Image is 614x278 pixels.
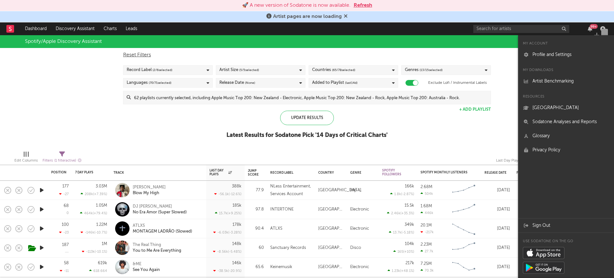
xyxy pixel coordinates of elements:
[484,263,510,271] div: [DATE]
[516,171,539,175] div: First Added
[312,66,355,74] div: Countries
[496,149,547,167] div: Last Day Plays (Last Day Plays)
[149,79,171,87] span: ( 70 / 71 selected)
[332,66,355,74] span: ( 65 / 78 selected)
[350,244,361,252] div: Disco
[518,129,614,143] a: Glossary
[121,22,142,35] a: Leads
[345,79,358,87] span: (last 14 d)
[232,203,241,208] div: 185k
[102,242,107,246] div: 1M
[64,261,69,265] div: 58
[405,223,414,227] div: 349k
[516,187,542,194] div: [DATE]
[318,244,344,252] div: [GEOGRAPHIC_DATA]
[60,269,69,273] div: -11
[516,244,542,252] div: [DATE]
[96,203,107,208] div: 1.05M
[239,66,259,74] span: ( 5 / 5 selected)
[133,229,192,234] div: MONTAGEM LADRÃO (Slowed)
[213,250,241,254] div: -8.56k ( -5.48 % )
[318,206,344,213] div: [GEOGRAPHIC_DATA]
[421,262,432,266] div: 7.25M
[382,169,405,176] div: Spotify Followers
[388,269,414,273] div: 1.23k ( +48.1 % )
[59,230,69,234] div: -23
[518,74,614,88] a: Artist Benchmarking
[213,230,241,234] div: -6.03k ( -3.28 % )
[133,204,187,210] div: DJ [PERSON_NAME]
[421,249,433,253] div: 27.7k
[242,2,350,9] div: 🚀 A new version of Sodatone is now available.
[350,171,373,175] div: Genre
[405,203,414,208] div: 15.5k
[133,242,181,254] a: The Real ThingYou to Me Are Everything
[516,263,542,271] div: [DATE]
[484,187,510,194] div: [DATE]
[248,187,264,194] div: 77.9
[421,204,432,208] div: 1.68M
[82,250,107,254] div: -113k ( -10.1 % )
[80,211,107,215] div: 464k ( +79.4 % )
[98,261,107,265] div: 619k
[127,79,171,87] div: Languages
[421,242,432,247] div: 2.23M
[405,184,414,188] div: 166k
[270,244,306,252] div: Sanctuary Records
[421,268,434,273] div: 70.3k
[96,223,107,227] div: 1.22M
[516,206,542,213] div: [DATE]
[43,157,82,165] div: Filters
[133,261,160,273] a: &MESee You Again
[64,204,69,208] div: 68
[449,240,478,256] svg: Chart title
[123,51,491,59] div: Reset Filters
[133,261,160,267] div: &ME
[133,267,160,273] div: See You Again
[473,25,569,33] input: Search for artists
[449,259,478,275] svg: Chart title
[428,79,487,87] label: Exclude Lofi / Instrumental Labels
[127,66,172,74] div: Record Label
[421,230,434,234] div: -217k
[354,2,372,9] button: Refresh
[405,261,414,265] div: 217k
[350,225,369,233] div: Electronic
[350,187,376,194] div: Hip-Hop/Rap
[318,171,341,175] div: Country
[459,107,491,112] button: + Add Playlist
[421,171,468,174] div: Spotify Monthly Listeners
[484,225,510,233] div: [DATE]
[133,223,192,229] div: ATLXS
[405,242,414,246] div: 104k
[387,211,414,215] div: 2.46k ( +35.3 % )
[54,159,76,163] span: ( 1 filter active)
[14,157,38,164] div: Edit Columns
[226,131,388,139] div: Latest Results for Sodatone Pick ' 14 Days of Critical Charts '
[518,238,614,245] div: Use Sodatone on the go
[62,223,69,227] div: 100
[389,230,414,234] div: 13.7k ( -5.18 % )
[133,248,181,254] div: You to Me Are Everything
[405,66,443,74] div: Genres
[89,269,107,273] div: 618.664
[518,143,614,157] a: Privacy Policy
[518,93,614,101] div: Resources
[318,263,344,271] div: [GEOGRAPHIC_DATA]
[484,171,507,175] div: Release Date
[81,192,107,196] div: 208k ( +7.39 % )
[421,211,433,215] div: 446k
[421,185,432,189] div: 2.68M
[51,22,99,35] a: Discovery Assistant
[213,269,241,273] div: -38.5k ( -20.9 % )
[449,202,478,218] svg: Chart title
[312,79,358,87] div: Added to Playlist
[62,184,69,188] div: 177
[421,223,432,227] div: 20.1M
[484,206,510,213] div: [DATE]
[219,66,259,74] div: Artist Size
[518,67,614,74] div: My Downloads
[96,184,107,188] div: 3.03M
[248,206,264,213] div: 97.8
[270,263,292,271] div: Keinemusik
